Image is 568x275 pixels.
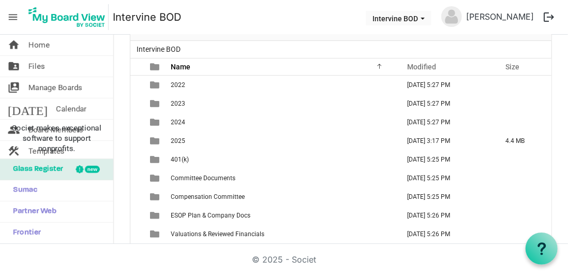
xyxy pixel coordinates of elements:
td: August 11, 2025 5:26 PM column header Modified [396,206,495,225]
span: 401(k) [171,156,189,163]
a: [PERSON_NAME] [462,6,538,27]
td: is template cell column header type [144,132,168,150]
td: 2022 is template cell column header Name [168,76,396,94]
span: Calendar [56,98,86,119]
td: checkbox [130,94,144,113]
span: Partner Web [8,201,56,222]
td: August 11, 2025 5:27 PM column header Modified [396,94,495,113]
td: is template cell column header type [144,206,168,225]
td: Compensation Committee is template cell column header Name [168,187,396,206]
td: August 11, 2025 5:25 PM column header Modified [396,169,495,187]
span: [DATE] [8,98,48,119]
span: Glass Register [8,159,63,180]
td: is template cell column header Size [495,113,551,132]
button: Intervine BOD dropdownbutton [366,11,431,25]
span: ESOP Plan & Company Docs [171,212,250,219]
td: checkbox [130,169,144,187]
td: is template cell column header Size [495,225,551,243]
span: home [8,35,20,55]
td: 2025 is template cell column header Name [168,132,396,150]
td: 2024 is template cell column header Name [168,113,396,132]
span: Sumac [8,180,37,201]
span: menu [3,7,23,27]
span: Frontier [8,223,41,243]
a: © 2025 - Societ [252,254,316,265]
span: Committee Documents [171,175,235,182]
td: is template cell column header type [144,94,168,113]
span: Modified [407,63,436,71]
span: 2022 [171,81,185,89]
td: is template cell column header Size [495,206,551,225]
span: Societ makes exceptional software to support nonprofits. [5,123,109,154]
span: Name [171,63,190,71]
td: checkbox [130,206,144,225]
td: is template cell column header Size [495,94,551,113]
span: Files [28,56,45,77]
td: is template cell column header type [144,169,168,187]
td: checkbox [130,132,144,150]
td: is template cell column header Size [495,187,551,206]
span: Intervine BOD [134,43,183,56]
span: Manage Boards [28,77,82,98]
td: is template cell column header Size [495,76,551,94]
td: checkbox [130,76,144,94]
span: Valuations & Reviewed Financials [171,230,264,238]
td: checkbox [130,225,144,243]
span: 2025 [171,137,185,144]
img: My Board View Logo [25,4,109,30]
td: is template cell column header type [144,225,168,243]
span: switch_account [8,77,20,98]
td: checkbox [130,113,144,132]
span: folder_shared [8,56,20,77]
span: Compensation Committee [171,193,245,200]
td: checkbox [130,150,144,169]
td: checkbox [130,187,144,206]
td: September 24, 2025 3:17 PM column header Modified [396,132,495,150]
td: is template cell column header type [144,113,168,132]
td: 401(k) is template cell column header Name [168,150,396,169]
td: August 11, 2025 5:27 PM column header Modified [396,76,495,94]
span: 2023 [171,100,185,107]
div: new [85,166,100,173]
a: My Board View Logo [25,4,113,30]
td: is template cell column header type [144,187,168,206]
td: is template cell column header type [144,150,168,169]
span: Size [505,63,519,71]
img: no-profile-picture.svg [441,6,462,27]
td: Valuations & Reviewed Financials is template cell column header Name [168,225,396,243]
td: 2023 is template cell column header Name [168,94,396,113]
td: ESOP Plan & Company Docs is template cell column header Name [168,206,396,225]
td: August 11, 2025 5:26 PM column header Modified [396,225,495,243]
span: 2024 [171,119,185,126]
td: Committee Documents is template cell column header Name [168,169,396,187]
td: is template cell column header type [144,76,168,94]
td: August 11, 2025 5:25 PM column header Modified [396,187,495,206]
td: August 11, 2025 5:25 PM column header Modified [396,150,495,169]
td: 4.4 MB is template cell column header Size [495,132,551,150]
td: is template cell column header Size [495,169,551,187]
a: Intervine BOD [113,7,181,27]
button: logout [538,6,560,28]
td: August 11, 2025 5:27 PM column header Modified [396,113,495,132]
td: is template cell column header Size [495,150,551,169]
span: Home [28,35,50,55]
